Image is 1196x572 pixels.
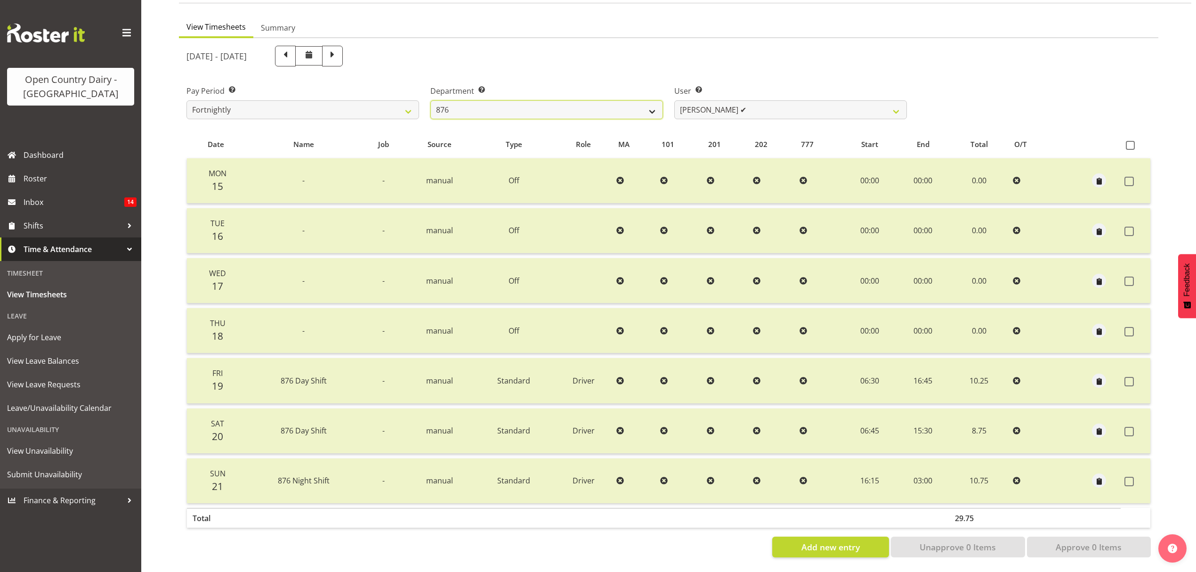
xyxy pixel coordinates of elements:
td: 10.75 [949,458,1009,503]
td: 00:00 [842,308,897,353]
span: Submit Unavailability [7,467,134,482]
span: - [382,225,385,236]
td: 00:00 [897,308,949,353]
span: Summary [261,22,295,33]
span: - [302,175,305,186]
span: - [382,326,385,336]
span: 18 [212,329,223,343]
span: Leave/Unavailability Calendar [7,401,134,415]
td: Standard [474,358,554,403]
th: Total [187,508,245,528]
span: Wed [209,268,226,278]
span: View Leave Balances [7,354,134,368]
span: manual [426,225,453,236]
button: Unapprove 0 Items [891,537,1025,557]
td: 00:00 [842,208,897,253]
td: 00:00 [897,208,949,253]
span: Roster [24,172,137,186]
th: 29.75 [949,508,1009,528]
span: 201 [708,139,721,150]
span: manual [426,475,453,486]
span: 21 [212,480,223,493]
span: Finance & Reporting [24,493,122,507]
span: Unapprove 0 Items [920,541,996,553]
span: Sun [210,468,226,479]
div: Unavailability [2,420,139,439]
span: manual [426,326,453,336]
td: Off [474,308,554,353]
td: 03:00 [897,458,949,503]
label: Pay Period [186,85,419,97]
span: - [382,425,385,436]
span: manual [426,425,453,436]
a: Leave/Unavailability Calendar [2,396,139,420]
td: 06:45 [842,409,897,454]
td: 0.00 [949,208,1009,253]
span: Job [378,139,389,150]
span: Add new entry [801,541,860,553]
td: 00:00 [842,258,897,303]
td: Standard [474,409,554,454]
td: Off [474,258,554,303]
span: - [382,376,385,386]
img: help-xxl-2.png [1168,544,1177,553]
span: 19 [212,379,223,392]
span: Driver [573,425,595,436]
td: Off [474,158,554,204]
td: Off [474,208,554,253]
span: manual [426,276,453,286]
button: Feedback - Show survey [1178,254,1196,318]
button: Approve 0 Items [1027,537,1151,557]
a: View Leave Balances [2,349,139,373]
button: Add new entry [772,537,889,557]
td: 16:15 [842,458,897,503]
span: manual [426,175,453,186]
h5: [DATE] - [DATE] [186,51,247,61]
td: 0.00 [949,258,1009,303]
div: Open Country Dairy - [GEOGRAPHIC_DATA] [16,73,125,101]
td: 10.25 [949,358,1009,403]
span: Source [428,139,452,150]
td: 06:30 [842,358,897,403]
td: 00:00 [897,258,949,303]
span: 202 [755,139,768,150]
span: 876 Night Shift [278,475,330,486]
span: - [382,475,385,486]
td: 15:30 [897,409,949,454]
span: 876 Day Shift [281,376,327,386]
span: Fri [212,368,223,378]
span: Total [970,139,988,150]
a: View Timesheets [2,283,139,306]
span: View Timesheets [7,287,134,302]
td: 16:45 [897,358,949,403]
span: Start [861,139,878,150]
td: 00:00 [842,158,897,204]
span: manual [426,376,453,386]
span: Dashboard [24,148,137,162]
td: 8.75 [949,409,1009,454]
span: Apply for Leave [7,330,134,344]
span: Tue [210,218,225,229]
span: 20 [212,430,223,443]
span: Approve 0 Items [1056,541,1122,553]
span: Time & Attendance [24,242,122,256]
span: Type [506,139,522,150]
label: User [674,85,907,97]
td: 0.00 [949,158,1009,204]
span: Date [208,139,224,150]
span: 16 [212,229,223,243]
div: Leave [2,306,139,326]
span: Sat [211,418,224,429]
span: 14 [124,197,137,207]
a: View Unavailability [2,439,139,463]
span: Thu [210,318,226,328]
label: Department [430,85,663,97]
span: Name [293,139,314,150]
a: View Leave Requests [2,373,139,396]
span: 101 [662,139,674,150]
span: Driver [573,475,595,486]
a: Submit Unavailability [2,463,139,486]
span: 17 [212,279,223,293]
span: O/T [1014,139,1027,150]
div: Timesheet [2,263,139,283]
